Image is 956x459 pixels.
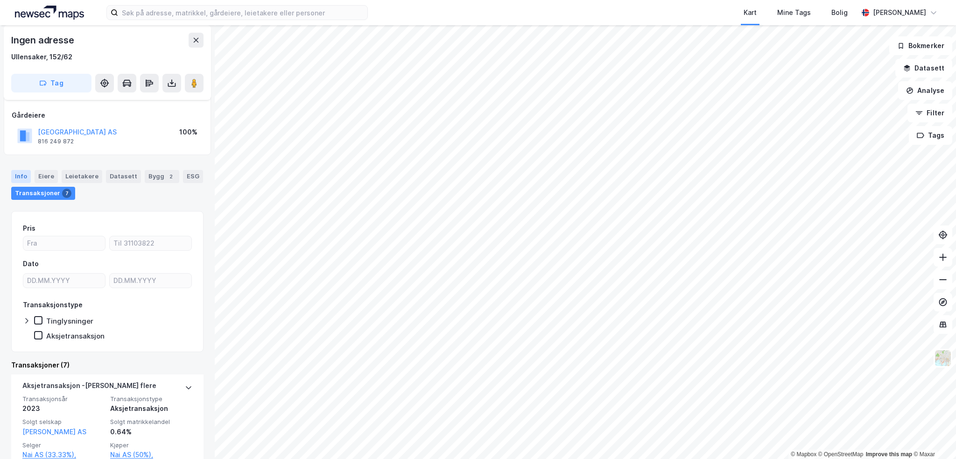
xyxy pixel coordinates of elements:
a: [PERSON_NAME] AS [22,428,86,436]
button: Tags [909,126,952,145]
div: 816 249 872 [38,138,74,145]
div: Datasett [106,170,141,183]
div: Kart [744,7,757,18]
div: Info [11,170,31,183]
div: Eiere [35,170,58,183]
div: Transaksjonstype [23,299,83,311]
div: Bolig [831,7,848,18]
a: OpenStreetMap [818,451,864,458]
span: Transaksjonstype [110,395,192,403]
input: Søk på adresse, matrikkel, gårdeiere, leietakere eller personer [118,6,367,20]
div: Pris [23,223,35,234]
button: Datasett [895,59,952,78]
div: 2 [166,172,176,181]
div: [PERSON_NAME] [873,7,926,18]
div: 7 [62,189,71,198]
div: Transaksjoner (7) [11,360,204,371]
div: Bygg [145,170,179,183]
div: 100% [179,127,197,138]
a: Mapbox [791,451,816,458]
img: logo.a4113a55bc3d86da70a041830d287a7e.svg [15,6,84,20]
div: Tinglysninger [46,317,93,325]
div: Aksjetransaksjon [110,403,192,414]
button: Analyse [898,81,952,100]
div: Dato [23,258,39,269]
div: Mine Tags [777,7,811,18]
iframe: Chat Widget [909,414,956,459]
span: Transaksjonsår [22,395,105,403]
div: 0.64% [110,426,192,438]
div: Aksjetransaksjon - [PERSON_NAME] flere [22,380,156,395]
input: Fra [23,236,105,250]
button: Filter [907,104,952,122]
div: Transaksjoner [11,187,75,200]
div: ESG [183,170,203,183]
div: Ullensaker, 152/62 [11,51,72,63]
span: Selger [22,441,105,449]
div: Kontrollprogram for chat [909,414,956,459]
span: Solgt matrikkelandel [110,418,192,426]
button: Bokmerker [889,36,952,55]
input: DD.MM.YYYY [23,274,105,288]
div: Leietakere [62,170,102,183]
input: Til 31103822 [110,236,191,250]
input: DD.MM.YYYY [110,274,191,288]
div: Ingen adresse [11,33,76,48]
div: 2023 [22,403,105,414]
a: Improve this map [866,451,912,458]
div: Aksjetransaksjon [46,332,105,340]
span: Solgt selskap [22,418,105,426]
button: Tag [11,74,91,92]
img: Z [934,349,952,367]
span: Kjøper [110,441,192,449]
div: Gårdeiere [12,110,203,121]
